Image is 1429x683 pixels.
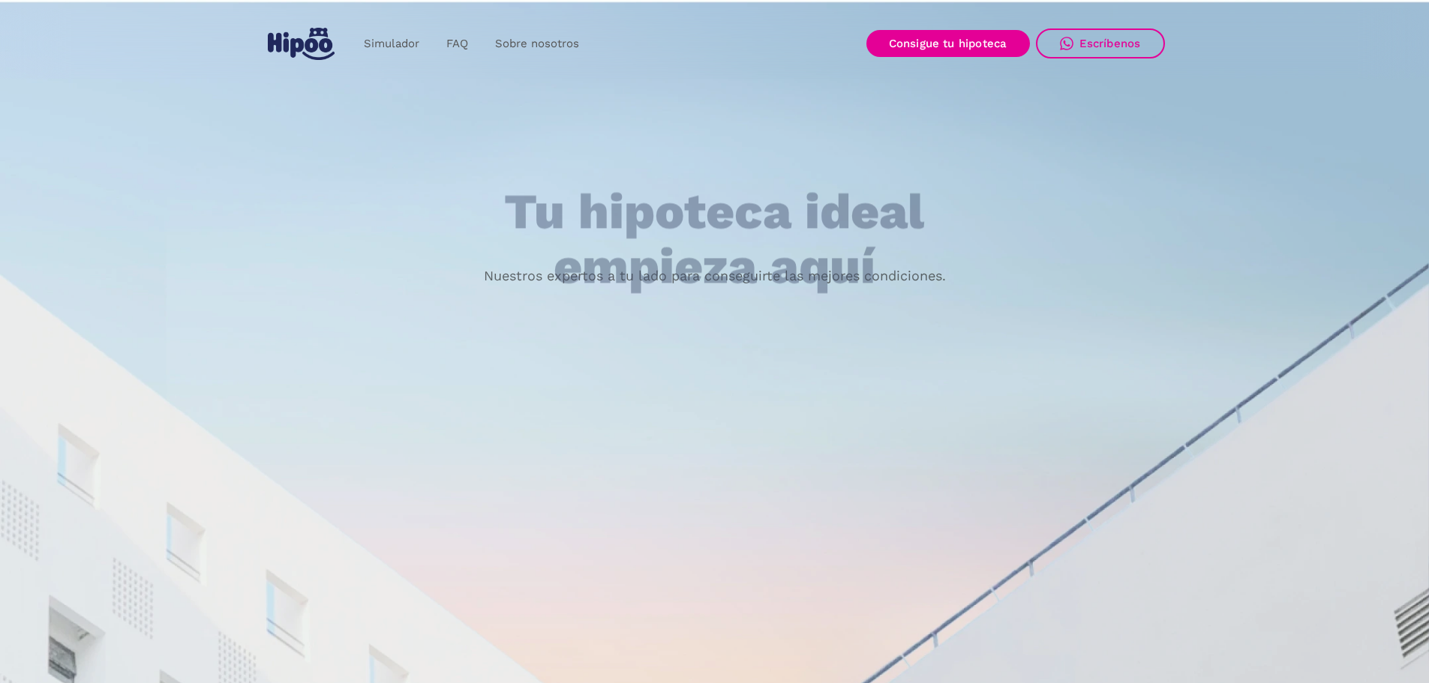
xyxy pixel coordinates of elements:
a: FAQ [433,29,482,58]
a: Simulador [350,29,433,58]
a: Sobre nosotros [482,29,593,58]
div: Escríbenos [1079,37,1141,50]
a: Escríbenos [1036,28,1165,58]
a: Consigue tu hipoteca [866,30,1030,57]
a: home [265,22,338,66]
h1: Tu hipoteca ideal empieza aquí [430,185,998,294]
